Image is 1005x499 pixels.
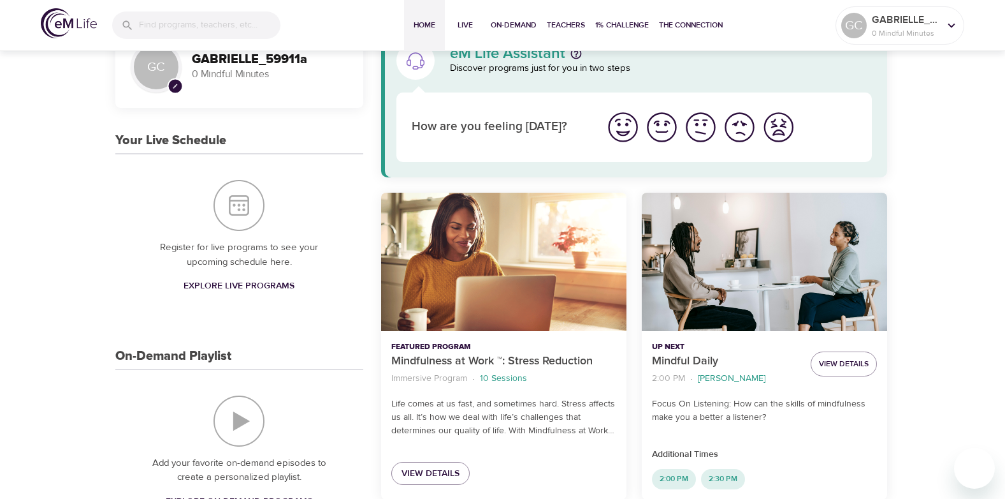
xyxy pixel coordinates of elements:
span: 2:30 PM [701,473,745,484]
p: Life comes at us fast, and sometimes hard. Stress affects us all. It’s how we deal with life’s ch... [391,398,616,438]
div: 2:30 PM [701,469,745,489]
p: Immersive Program [391,372,467,385]
p: Add your favorite on-demand episodes to create a personalized playlist. [141,456,338,485]
p: eM Life Assistant [450,46,565,61]
span: Teachers [547,19,585,32]
img: great [605,110,640,145]
a: View Details [391,462,470,486]
span: 2:00 PM [652,473,696,484]
a: Explore Live Programs [178,274,300,298]
span: 1% Challenge [595,19,649,32]
button: I'm feeling worst [759,108,798,147]
p: Mindfulness at Work ™: Stress Reduction [391,353,616,370]
p: 0 Mindful Minutes [192,67,348,82]
button: I'm feeling great [604,108,642,147]
input: Find programs, teachers, etc... [139,11,280,39]
img: On-Demand Playlist [213,396,264,447]
p: Featured Program [391,341,616,353]
div: 2:00 PM [652,469,696,489]
span: Live [450,19,481,32]
button: View Details [811,352,877,376]
li: · [690,370,693,387]
h3: Your Live Schedule [115,133,226,148]
img: good [644,110,679,145]
p: How are you feeling [DATE]? [412,118,588,137]
span: The Connection [659,19,723,32]
button: I'm feeling good [642,108,681,147]
img: ok [683,110,718,145]
div: GC [841,13,867,38]
img: logo [41,8,97,38]
p: Focus On Listening: How can the skills of mindfulness make you a better a listener? [652,398,877,424]
span: Home [409,19,440,32]
li: · [472,370,475,387]
iframe: Button to launch messaging window [954,448,995,489]
img: eM Life Assistant [405,50,426,71]
h3: On-Demand Playlist [115,349,231,364]
div: GC [131,41,182,93]
span: View Details [401,466,459,482]
p: 0 Mindful Minutes [872,27,939,39]
p: GABRIELLE_59911a [872,12,939,27]
p: Discover programs just for you in two steps [450,61,872,76]
p: Register for live programs to see your upcoming schedule here. [141,241,338,269]
p: Mindful Daily [652,353,800,370]
img: Your Live Schedule [213,180,264,231]
span: Explore Live Programs [184,278,294,294]
img: bad [722,110,757,145]
h3: GABRIELLE_59911a [192,52,348,67]
img: worst [761,110,796,145]
p: 2:00 PM [652,372,685,385]
button: I'm feeling ok [681,108,720,147]
button: Mindfulness at Work ™: Stress Reduction [381,193,626,331]
p: [PERSON_NAME] [698,372,765,385]
nav: breadcrumb [391,370,616,387]
p: 10 Sessions [480,372,527,385]
p: Up Next [652,341,800,353]
nav: breadcrumb [652,370,800,387]
span: View Details [819,357,869,371]
button: I'm feeling bad [720,108,759,147]
span: On-Demand [491,19,537,32]
p: Additional Times [652,448,877,461]
button: Mindful Daily [642,193,887,331]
